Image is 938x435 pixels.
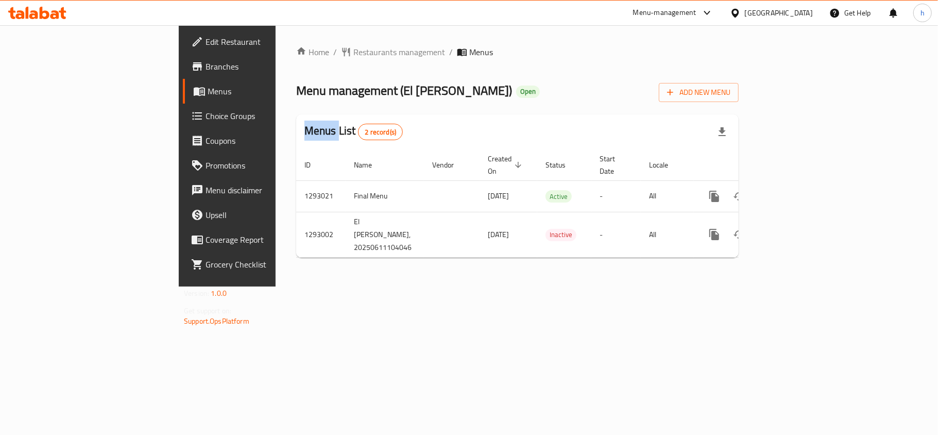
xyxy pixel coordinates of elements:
li: / [449,46,453,58]
a: Menus [183,79,335,104]
td: All [641,212,694,257]
span: Menu disclaimer [206,184,327,196]
h2: Menus List [304,123,403,140]
div: Export file [710,120,735,144]
td: - [591,212,641,257]
nav: breadcrumb [296,46,739,58]
span: Add New Menu [667,86,730,99]
span: Version: [184,287,209,300]
a: Coverage Report [183,227,335,252]
span: h [920,7,925,19]
a: Restaurants management [341,46,445,58]
table: enhanced table [296,149,809,258]
a: Choice Groups [183,104,335,128]
span: Edit Restaurant [206,36,327,48]
span: Promotions [206,159,327,172]
button: more [702,222,727,247]
button: Change Status [727,222,752,247]
span: Name [354,159,385,171]
span: Created On [488,153,525,177]
button: Change Status [727,184,752,209]
div: Total records count [358,124,403,140]
span: Locale [649,159,681,171]
div: Active [545,190,572,203]
span: Status [545,159,579,171]
span: Coverage Report [206,233,327,246]
td: Final Menu [346,180,424,212]
a: Branches [183,54,335,79]
td: All [641,180,694,212]
td: - [591,180,641,212]
span: Inactive [545,229,576,241]
span: ID [304,159,324,171]
button: more [702,184,727,209]
span: Menus [469,46,493,58]
a: Coupons [183,128,335,153]
div: Open [516,86,540,98]
span: Start Date [600,153,628,177]
a: Menu disclaimer [183,178,335,203]
div: [GEOGRAPHIC_DATA] [745,7,813,19]
span: [DATE] [488,228,509,241]
span: 2 record(s) [359,127,402,137]
a: Grocery Checklist [183,252,335,277]
span: Active [545,191,572,203]
span: Menus [208,85,327,97]
td: El [PERSON_NAME], 20250611104046 [346,212,424,257]
span: Get support on: [184,304,231,317]
span: Menu management ( El [PERSON_NAME] ) [296,79,512,102]
a: Promotions [183,153,335,178]
span: Grocery Checklist [206,258,327,271]
span: [DATE] [488,189,509,203]
a: Edit Restaurant [183,29,335,54]
div: Menu-management [633,7,696,19]
span: Upsell [206,209,327,221]
span: Restaurants management [353,46,445,58]
span: Choice Groups [206,110,327,122]
span: Branches [206,60,327,73]
a: Upsell [183,203,335,227]
th: Actions [694,149,809,181]
span: Open [516,87,540,96]
span: 1.0.0 [211,287,227,300]
span: Vendor [432,159,467,171]
a: Support.OpsPlatform [184,314,249,328]
button: Add New Menu [659,83,739,102]
span: Coupons [206,135,327,147]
